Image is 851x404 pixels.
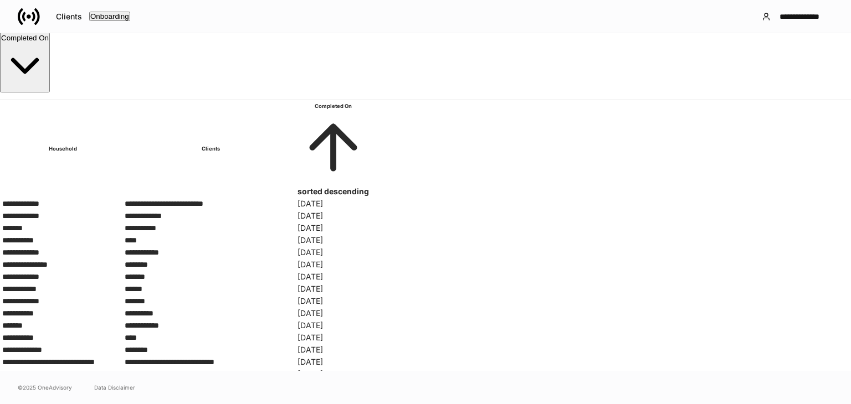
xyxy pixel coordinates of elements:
[298,332,369,343] td: [DATE]
[298,198,369,209] td: [DATE]
[94,383,135,392] a: Data Disclaimer
[298,271,369,282] td: [DATE]
[298,259,369,270] td: [DATE]
[298,235,369,246] td: [DATE]
[298,320,369,331] td: [DATE]
[298,296,369,307] td: [DATE]
[298,308,369,319] td: [DATE]
[298,101,369,196] span: Completed Onsorted descending
[298,187,369,196] span: sorted descending
[18,383,72,392] span: © 2025 OneAdvisory
[125,143,296,154] h6: Clients
[2,143,124,154] h6: Household
[49,8,89,25] button: Clients
[298,369,369,380] td: [DATE]
[298,344,369,355] td: [DATE]
[298,210,369,221] td: [DATE]
[1,34,49,42] div: Completed On
[298,101,369,112] h6: Completed On
[298,222,369,234] td: [DATE]
[89,12,130,21] button: Onboarding
[56,13,82,20] div: Clients
[298,247,369,258] td: [DATE]
[90,13,129,20] div: Onboarding
[298,356,369,367] td: [DATE]
[298,283,369,294] td: [DATE]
